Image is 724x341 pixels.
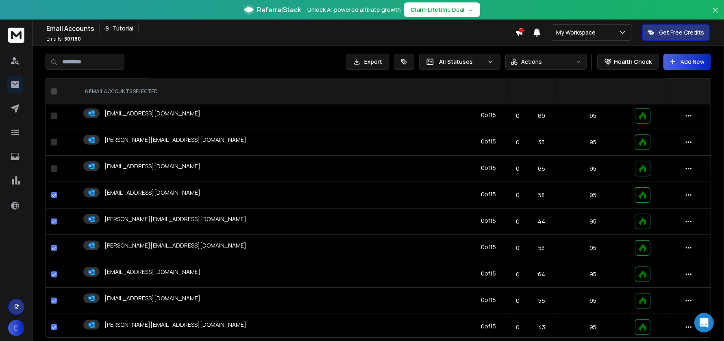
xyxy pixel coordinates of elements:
[481,190,496,198] div: 0 of 15
[104,109,200,117] p: [EMAIL_ADDRESS][DOMAIN_NAME]
[481,269,496,278] div: 0 of 15
[513,217,522,226] p: 0
[104,268,200,276] p: [EMAIL_ADDRESS][DOMAIN_NAME]
[521,58,542,66] p: Actions
[513,191,522,199] p: 0
[513,138,522,146] p: 0
[642,24,710,41] button: Get Free Credits
[556,182,630,209] td: 95
[710,5,721,24] button: Close banner
[85,88,463,95] div: 6 EMAIL ACCOUNTS SELECTED
[513,270,522,278] p: 0
[556,129,630,156] td: 95
[527,182,556,209] td: 58
[104,241,246,250] p: [PERSON_NAME][EMAIL_ADDRESS][DOMAIN_NAME]
[513,323,522,331] p: 0
[556,156,630,182] td: 95
[8,320,24,336] button: E
[527,288,556,314] td: 56
[556,103,630,129] td: 95
[468,6,474,14] span: →
[513,244,522,252] p: 0
[556,209,630,235] td: 95
[104,294,200,302] p: [EMAIL_ADDRESS][DOMAIN_NAME]
[257,5,301,15] span: ReferralStack
[556,288,630,314] td: 95
[481,296,496,304] div: 0 of 15
[404,2,480,17] button: Claim Lifetime Deal→
[104,321,246,329] p: [PERSON_NAME][EMAIL_ADDRESS][DOMAIN_NAME]
[614,58,652,66] p: Health Check
[556,261,630,288] td: 95
[527,235,556,261] td: 53
[527,103,556,129] td: 69
[481,322,496,330] div: 0 of 15
[104,162,200,170] p: [EMAIL_ADDRESS][DOMAIN_NAME]
[64,35,81,42] span: 50 / 160
[513,112,522,120] p: 0
[527,129,556,156] td: 35
[527,209,556,235] td: 44
[481,217,496,225] div: 0 of 15
[527,261,556,288] td: 64
[104,189,200,197] p: [EMAIL_ADDRESS][DOMAIN_NAME]
[346,54,389,70] button: Export
[527,156,556,182] td: 66
[46,23,515,34] div: Email Accounts
[527,314,556,341] td: 43
[556,235,630,261] td: 95
[439,58,484,66] p: All Statuses
[513,165,522,173] p: 0
[513,297,522,305] p: 0
[104,215,246,223] p: [PERSON_NAME][EMAIL_ADDRESS][DOMAIN_NAME]
[694,313,714,332] div: Open Intercom Messenger
[556,28,599,37] p: My Workspace
[481,111,496,119] div: 0 of 15
[556,314,630,341] td: 95
[481,137,496,146] div: 0 of 15
[99,23,139,34] button: Tutorial
[481,164,496,172] div: 0 of 15
[46,36,81,42] p: Emails :
[481,243,496,251] div: 0 of 15
[104,136,246,144] p: [PERSON_NAME][EMAIL_ADDRESS][DOMAIN_NAME]
[597,54,659,70] button: Health Check
[307,6,401,14] p: Unlock AI-powered affiliate growth
[659,28,704,37] p: Get Free Credits
[663,54,711,70] button: Add New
